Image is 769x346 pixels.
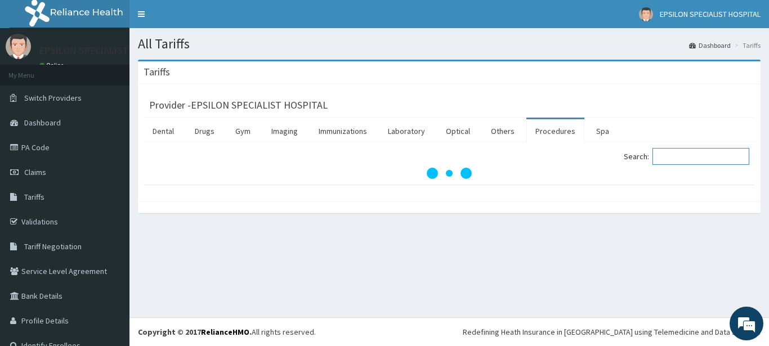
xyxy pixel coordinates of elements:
div: Minimize live chat window [185,6,212,33]
a: Laboratory [379,119,434,143]
svg: audio-loading [427,151,472,196]
a: Dashboard [689,41,731,50]
div: Redefining Heath Insurance in [GEOGRAPHIC_DATA] using Telemedicine and Data Science! [463,326,761,338]
input: Search: [652,148,749,165]
span: Tariffs [24,192,44,202]
a: Procedures [526,119,584,143]
li: Tariffs [732,41,761,50]
textarea: Type your message and hit 'Enter' [6,228,214,268]
span: Tariff Negotiation [24,241,82,251]
h1: All Tariffs [138,37,761,51]
img: User Image [6,34,31,59]
a: Optical [437,119,479,143]
img: User Image [639,7,653,21]
a: Spa [587,119,618,143]
strong: Copyright © 2017 . [138,327,252,337]
h3: Provider - EPSILON SPECIALIST HOSPITAL [149,100,328,110]
a: Online [39,61,66,69]
a: Imaging [262,119,307,143]
a: Gym [226,119,260,143]
div: Chat with us now [59,63,189,78]
p: EPSILON SPECIALIST HOSPITAL [39,46,175,56]
footer: All rights reserved. [129,317,769,346]
a: Dental [144,119,183,143]
span: Claims [24,167,46,177]
a: Drugs [186,119,223,143]
h3: Tariffs [144,67,170,77]
span: Switch Providers [24,93,82,103]
a: Others [482,119,524,143]
span: EPSILON SPECIALIST HOSPITAL [660,9,761,19]
label: Search: [624,148,749,165]
img: d_794563401_company_1708531726252_794563401 [21,56,46,84]
span: Dashboard [24,118,61,128]
a: Immunizations [310,119,376,143]
a: RelianceHMO [201,327,249,337]
span: We're online! [65,102,155,216]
